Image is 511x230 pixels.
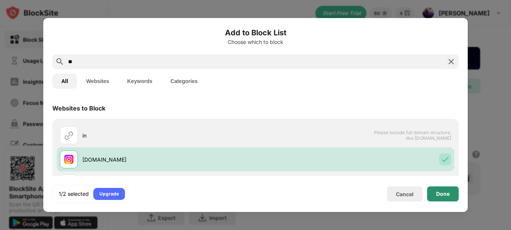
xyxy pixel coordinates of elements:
button: Categories [161,74,207,89]
button: Websites [77,74,118,89]
img: url.svg [64,131,73,140]
h6: Add to Block List [52,27,459,38]
img: search-close [447,57,456,66]
span: Please include full domain structure, like [DOMAIN_NAME] [374,130,451,141]
div: Upgrade [99,190,119,198]
div: in [82,132,255,139]
div: Choose which to block [52,39,459,45]
div: Websites to Block [52,104,105,112]
img: favicons [64,155,73,164]
div: Cancel [396,191,414,197]
img: search.svg [55,57,64,66]
button: Keywords [118,74,161,89]
div: Done [436,191,450,197]
button: All [52,74,77,89]
div: [DOMAIN_NAME] [82,156,255,163]
div: 1/2 selected [59,190,89,198]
